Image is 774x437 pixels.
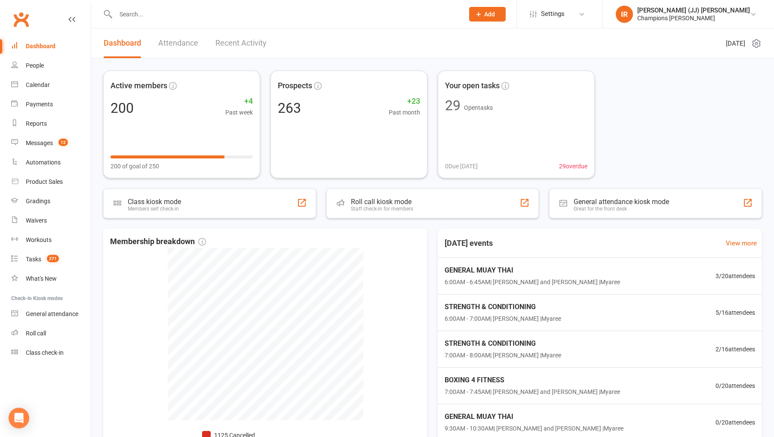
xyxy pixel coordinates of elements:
[110,236,206,248] span: Membership breakdown
[11,133,91,153] a: Messages 12
[445,375,620,386] span: BOXING 4 FITNESS
[215,28,267,58] a: Recent Activity
[469,7,506,22] button: Add
[445,277,620,287] span: 6:00AM - 6:45AM | [PERSON_NAME] and [PERSON_NAME] | Myaree
[11,192,91,211] a: Gradings
[616,6,633,23] div: IR
[716,418,755,427] span: 0 / 20 attendees
[11,250,91,269] a: Tasks 271
[484,11,495,18] span: Add
[26,43,55,50] div: Dashboard
[11,230,91,250] a: Workouts
[11,324,91,343] a: Roll call
[11,153,91,172] a: Automations
[445,161,478,171] span: 0 Due [DATE]
[11,114,91,133] a: Reports
[389,95,420,108] span: +23
[445,301,561,313] span: STRENGTH & CONDITIONING
[438,236,500,251] h3: [DATE] events
[26,139,53,146] div: Messages
[445,314,561,323] span: 6:00AM - 7:00AM | [PERSON_NAME] | Myaree
[26,310,78,317] div: General attendance
[47,255,59,262] span: 271
[11,211,91,230] a: Waivers
[716,344,755,354] span: 2 / 16 attendees
[26,159,61,166] div: Automations
[26,349,64,356] div: Class check-in
[111,161,159,171] span: 200 of goal of 250
[128,198,181,206] div: Class kiosk mode
[26,178,63,185] div: Product Sales
[11,56,91,75] a: People
[11,343,91,363] a: Class kiosk mode
[9,408,29,428] div: Open Intercom Messenger
[158,28,198,58] a: Attendance
[726,238,757,248] a: View more
[11,304,91,324] a: General attendance kiosk mode
[11,172,91,192] a: Product Sales
[26,275,57,282] div: What's New
[278,101,301,115] div: 263
[445,424,623,433] span: 9:30AM - 10:30AM | [PERSON_NAME] and [PERSON_NAME] | Myaree
[726,38,745,49] span: [DATE]
[445,99,461,112] div: 29
[541,4,565,24] span: Settings
[445,350,561,360] span: 7:00AM - 8:00AM | [PERSON_NAME] | Myaree
[104,28,141,58] a: Dashboard
[389,108,420,117] span: Past month
[559,161,587,171] span: 29 overdue
[111,101,134,115] div: 200
[445,265,620,276] span: GENERAL MUAY THAI
[574,198,669,206] div: General attendance kiosk mode
[716,271,755,281] span: 3 / 20 attendees
[128,206,181,212] div: Members self check-in
[445,80,500,92] span: Your open tasks
[26,256,41,263] div: Tasks
[574,206,669,212] div: Great for the front desk
[26,330,46,337] div: Roll call
[445,338,561,349] span: STRENGTH & CONDITIONING
[11,95,91,114] a: Payments
[10,9,32,30] a: Clubworx
[26,62,44,69] div: People
[111,80,167,92] span: Active members
[351,206,413,212] div: Staff check-in for members
[464,104,493,111] span: Open tasks
[26,81,50,88] div: Calendar
[26,198,50,205] div: Gradings
[11,75,91,95] a: Calendar
[225,108,253,117] span: Past week
[26,120,47,127] div: Reports
[637,14,750,22] div: Champions [PERSON_NAME]
[26,101,53,108] div: Payments
[278,80,312,92] span: Prospects
[716,308,755,317] span: 5 / 16 attendees
[445,387,620,397] span: 7:00AM - 7:45AM | [PERSON_NAME] and [PERSON_NAME] | Myaree
[26,236,52,243] div: Workouts
[351,198,413,206] div: Roll call kiosk mode
[113,8,458,20] input: Search...
[445,411,623,422] span: GENERAL MUAY THAI
[11,269,91,288] a: What's New
[58,139,68,146] span: 12
[11,37,91,56] a: Dashboard
[26,217,47,224] div: Waivers
[637,6,750,14] div: [PERSON_NAME] (JJ) [PERSON_NAME]
[716,381,755,391] span: 0 / 20 attendees
[225,95,253,108] span: +4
